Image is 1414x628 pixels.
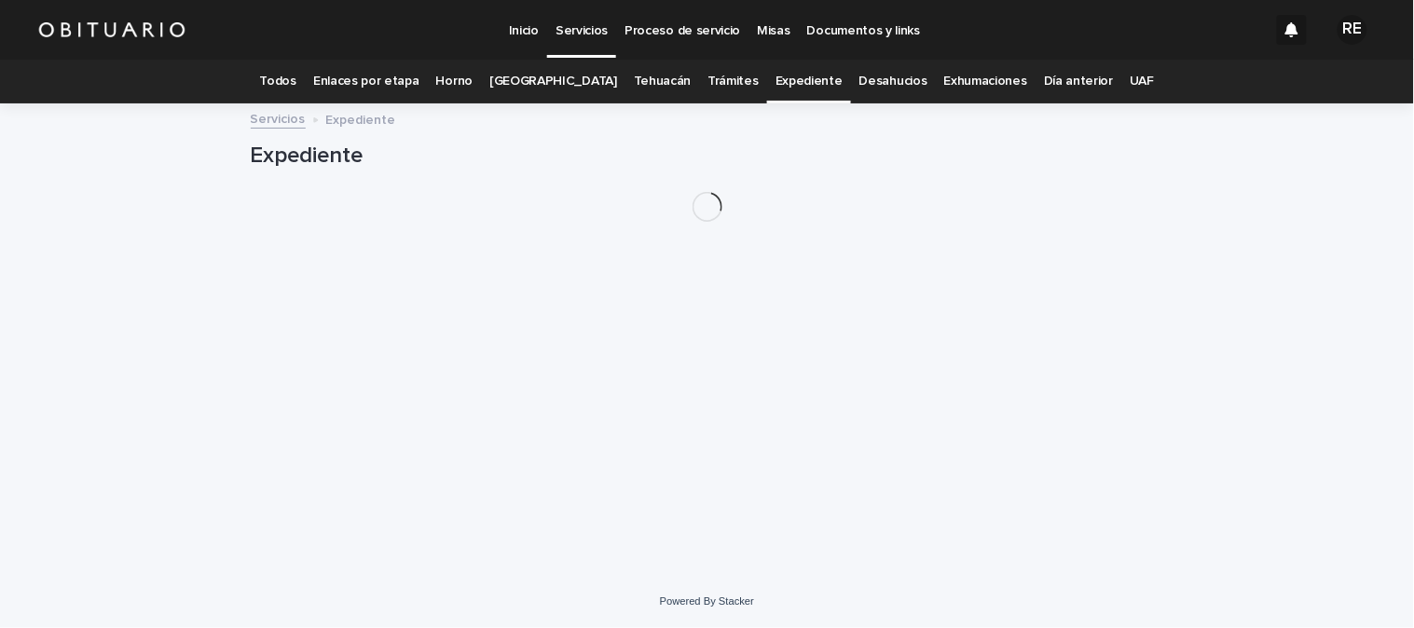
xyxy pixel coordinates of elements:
[489,60,617,103] a: [GEOGRAPHIC_DATA]
[1130,60,1154,103] a: UAF
[251,143,1164,170] h1: Expediente
[634,60,692,103] a: Tehuacán
[944,60,1027,103] a: Exhumaciones
[1044,60,1113,103] a: Día anterior
[260,60,296,103] a: Todos
[859,60,927,103] a: Desahucios
[776,60,843,103] a: Expediente
[1338,15,1367,45] div: RE
[37,11,186,48] img: HUM7g2VNRLqGMmR9WVqf
[707,60,759,103] a: Trámites
[660,595,754,607] a: Powered By Stacker
[313,60,419,103] a: Enlaces por etapa
[436,60,473,103] a: Horno
[251,107,306,129] a: Servicios
[326,108,396,129] p: Expediente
